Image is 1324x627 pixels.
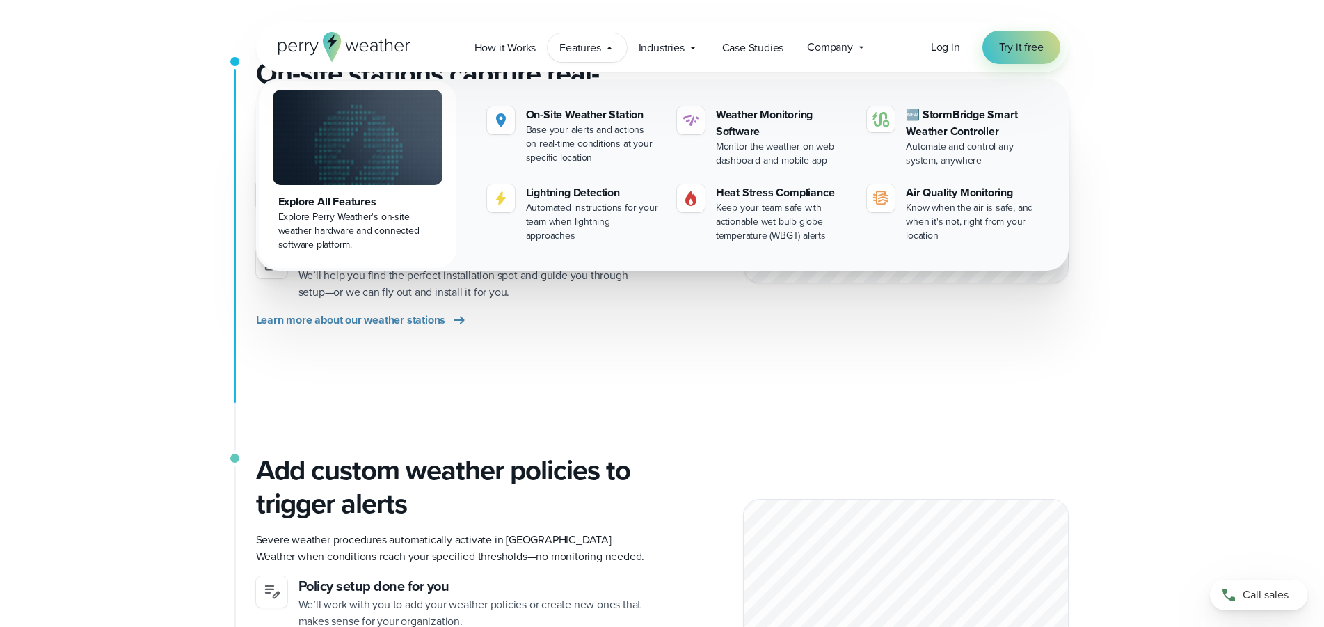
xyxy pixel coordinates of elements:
img: perry weather heat [683,190,699,207]
a: Explore All Features Explore Perry Weather's on-site weather hardware and connected software plat... [259,81,456,268]
a: Air Quality Monitoring Know when the air is safe, and when it's not, right from your location [861,179,1046,248]
a: Case Studies [710,33,796,62]
span: Learn more about our weather stations [256,312,446,328]
span: Call sales [1243,587,1289,603]
div: Automate and control any system, anywhere [906,140,1040,168]
img: perry weather location [493,112,509,129]
a: Log in [931,39,960,56]
img: aqi-icon.svg [872,190,889,207]
span: Case Studies [722,40,784,56]
div: 🆕 StormBridge Smart Weather Controller [906,106,1040,140]
a: perry weather location On-Site Weather Station Base your alerts and actions on real-time conditio... [481,101,666,170]
img: lightning-icon.svg [493,190,509,207]
span: Try it free [999,39,1044,56]
div: On-Site Weather Station [526,106,660,123]
span: Industries [639,40,685,56]
span: Company [807,39,853,56]
span: Log in [931,39,960,55]
span: How it Works [474,40,536,56]
a: How it Works [463,33,548,62]
h3: Add custom weather policies to trigger alerts [256,454,651,521]
p: We’ll help you find the perfect installation spot and guide you through setup—or we can fly out a... [298,267,651,301]
h2: On-site stations capture real-time conditions [256,57,651,124]
a: Learn more about our weather stations [256,312,468,328]
div: Explore All Features [278,193,437,210]
img: software-icon.svg [683,112,699,129]
div: Know when the air is safe, and when it's not, right from your location [906,201,1040,243]
a: perry weather heat Heat Stress Compliance Keep your team safe with actionable wet bulb globe temp... [671,179,856,248]
div: Base your alerts and actions on real-time conditions at your specific location [526,123,660,165]
h4: Policy setup done for you [298,576,651,596]
span: Features [559,40,600,56]
div: Automated instructions for your team when lightning approaches [526,201,660,243]
div: Air Quality Monitoring [906,184,1040,201]
a: 🆕 StormBridge Smart Weather Controller Automate and control any system, anywhere [861,101,1046,173]
div: Heat Stress Compliance [716,184,850,201]
a: Try it free [982,31,1060,64]
div: Weather Monitoring Software [716,106,850,140]
p: Severe weather procedures automatically activate in [GEOGRAPHIC_DATA] Weather when conditions rea... [256,532,651,565]
div: Monitor the weather on web dashboard and mobile app [716,140,850,168]
a: Weather Monitoring Software Monitor the weather on web dashboard and mobile app [671,101,856,173]
a: Lightning Detection Automated instructions for your team when lightning approaches [481,179,666,248]
img: stormbridge-icon-V6.svg [872,112,889,127]
div: Keep your team safe with actionable wet bulb globe temperature (WBGT) alerts [716,201,850,243]
div: Explore Perry Weather's on-site weather hardware and connected software platform. [278,210,437,252]
a: Call sales [1210,580,1307,610]
div: Lightning Detection [526,184,660,201]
